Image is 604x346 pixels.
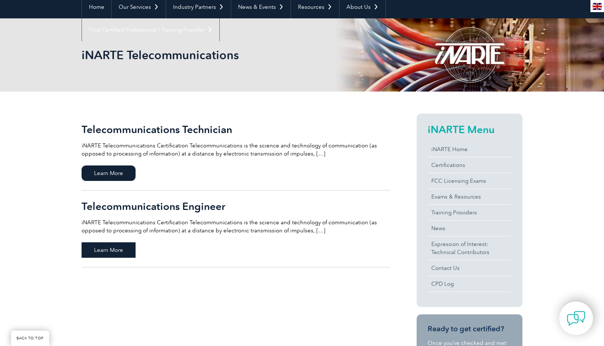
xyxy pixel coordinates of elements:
a: News [428,221,511,236]
h2: iNARTE Menu [428,124,511,135]
h2: Telecommunications Engineer [82,200,390,212]
a: BACK TO TOP [11,331,49,346]
a: FCC Licensing Exams [428,173,511,189]
h1: iNARTE Telecommunications [82,48,364,62]
p: iNARTE Telecommunications Certification Telecommunications is the science and technology of commu... [82,142,390,158]
a: Training Providers [428,205,511,220]
h2: Telecommunications Technician [82,124,390,135]
p: iNARTE Telecommunications Certification Telecommunications is the science and technology of commu... [82,218,390,235]
span: Learn More [82,242,136,258]
a: Contact Us [428,260,511,276]
a: CPD Log [428,276,511,292]
a: Exams & Resources [428,189,511,204]
img: en [593,3,602,10]
span: Learn More [82,165,136,181]
a: Expression of Interest:Technical Contributors [428,236,511,260]
a: iNARTE Home [428,142,511,157]
a: Certifications [428,157,511,173]
img: contact-chat.png [567,309,585,328]
a: Telecommunications Technician iNARTE Telecommunications Certification Telecommunications is the s... [82,114,390,190]
h3: Ready to get certified? [428,324,511,333]
a: Find Certified Professional / Training Provider [82,18,219,41]
a: Telecommunications Engineer iNARTE Telecommunications Certification Telecommunications is the sci... [82,190,390,267]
